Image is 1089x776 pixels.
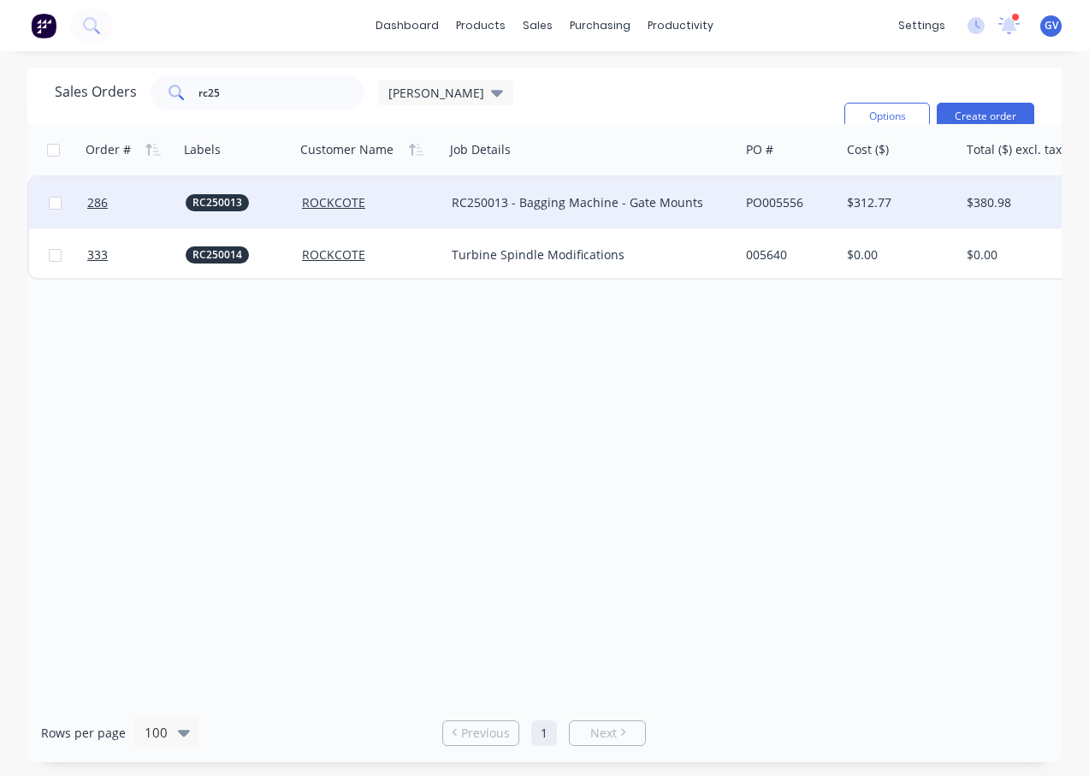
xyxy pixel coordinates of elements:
div: Customer Name [300,141,394,158]
span: RC250013 [192,194,242,211]
img: Factory [31,13,56,39]
span: 333 [87,246,108,264]
button: RC250014 [186,246,249,264]
div: 005640 [746,246,829,264]
div: $0.00 [847,246,947,264]
a: 286 [87,177,186,228]
div: PO005556 [746,194,829,211]
a: Next page [570,725,645,742]
h1: Sales Orders [55,84,137,100]
div: Order # [86,141,131,158]
div: Turbine Spindle Modifications [452,246,719,264]
div: $312.77 [847,194,947,211]
span: 286 [87,194,108,211]
span: [PERSON_NAME] [388,84,484,102]
button: Create order [937,103,1034,130]
input: Search... [198,75,365,110]
a: 333 [87,229,186,281]
a: ROCKCOTE [302,246,365,263]
a: Page 1 is your current page [531,720,557,746]
a: dashboard [367,13,447,39]
a: ROCKCOTE [302,194,365,210]
button: Options [844,103,930,130]
button: RC250013 [186,194,249,211]
span: Next [590,725,617,742]
div: purchasing [561,13,639,39]
div: Cost ($) [847,141,889,158]
span: RC250014 [192,246,242,264]
div: sales [514,13,561,39]
div: RC250013 - Bagging Machine - Gate Mounts [452,194,719,211]
div: Labels [184,141,221,158]
div: Job Details [450,141,511,158]
span: GV [1045,18,1058,33]
div: settings [890,13,954,39]
span: Rows per page [41,725,126,742]
div: PO # [746,141,773,158]
a: Previous page [443,725,518,742]
div: products [447,13,514,39]
ul: Pagination [435,720,653,746]
div: Total ($) excl. tax [967,141,1062,158]
div: productivity [639,13,722,39]
span: Previous [461,725,510,742]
